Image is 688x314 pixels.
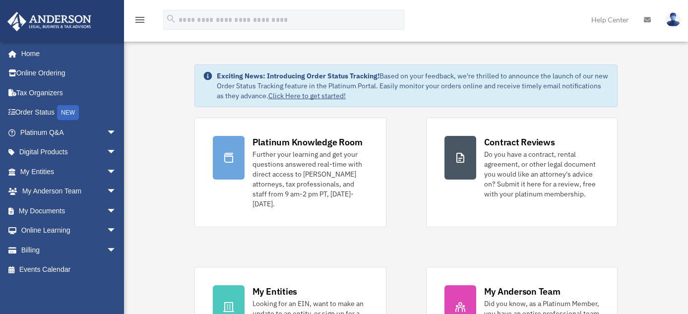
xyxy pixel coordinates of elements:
div: Further your learning and get your questions answered real-time with direct access to [PERSON_NAM... [252,149,368,209]
div: Based on your feedback, we're thrilled to announce the launch of our new Order Status Tracking fe... [217,71,610,101]
a: Events Calendar [7,260,131,280]
i: menu [134,14,146,26]
div: My Entities [252,285,297,298]
span: arrow_drop_down [107,201,126,221]
a: Tax Organizers [7,83,131,103]
i: search [166,13,177,24]
img: User Pic [666,12,681,27]
a: Digital Productsarrow_drop_down [7,142,131,162]
a: Home [7,44,126,63]
img: Anderson Advisors Platinum Portal [4,12,94,31]
div: My Anderson Team [484,285,561,298]
div: Platinum Knowledge Room [252,136,363,148]
a: Platinum Knowledge Room Further your learning and get your questions answered real-time with dire... [194,118,386,227]
a: My Anderson Teamarrow_drop_down [7,182,131,201]
a: Order StatusNEW [7,103,131,123]
div: Contract Reviews [484,136,555,148]
span: arrow_drop_down [107,162,126,182]
a: My Entitiesarrow_drop_down [7,162,131,182]
a: My Documentsarrow_drop_down [7,201,131,221]
span: arrow_drop_down [107,182,126,202]
a: Contract Reviews Do you have a contract, rental agreement, or other legal document you would like... [426,118,618,227]
div: Do you have a contract, rental agreement, or other legal document you would like an attorney's ad... [484,149,600,199]
strong: Exciting News: Introducing Order Status Tracking! [217,71,379,80]
div: NEW [57,105,79,120]
span: arrow_drop_down [107,221,126,241]
a: Platinum Q&Aarrow_drop_down [7,123,131,142]
span: arrow_drop_down [107,123,126,143]
a: Online Learningarrow_drop_down [7,221,131,241]
a: Click Here to get started! [268,91,346,100]
a: Billingarrow_drop_down [7,240,131,260]
span: arrow_drop_down [107,142,126,163]
span: arrow_drop_down [107,240,126,260]
a: Online Ordering [7,63,131,83]
a: menu [134,17,146,26]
